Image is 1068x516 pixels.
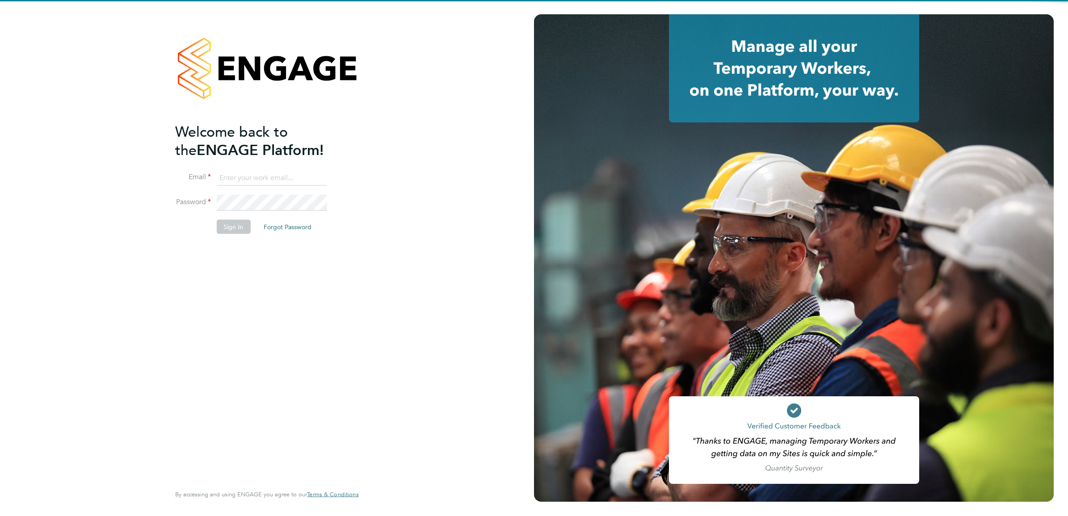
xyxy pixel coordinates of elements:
span: Welcome back to the [175,123,288,159]
h2: ENGAGE Platform! [175,122,349,159]
label: Email [175,172,211,182]
span: By accessing and using ENGAGE you agree to our [175,491,358,498]
button: Sign In [216,220,250,234]
button: Forgot Password [256,220,319,234]
input: Enter your work email... [216,170,327,186]
label: Password [175,197,211,207]
a: Terms & Conditions [307,491,358,498]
